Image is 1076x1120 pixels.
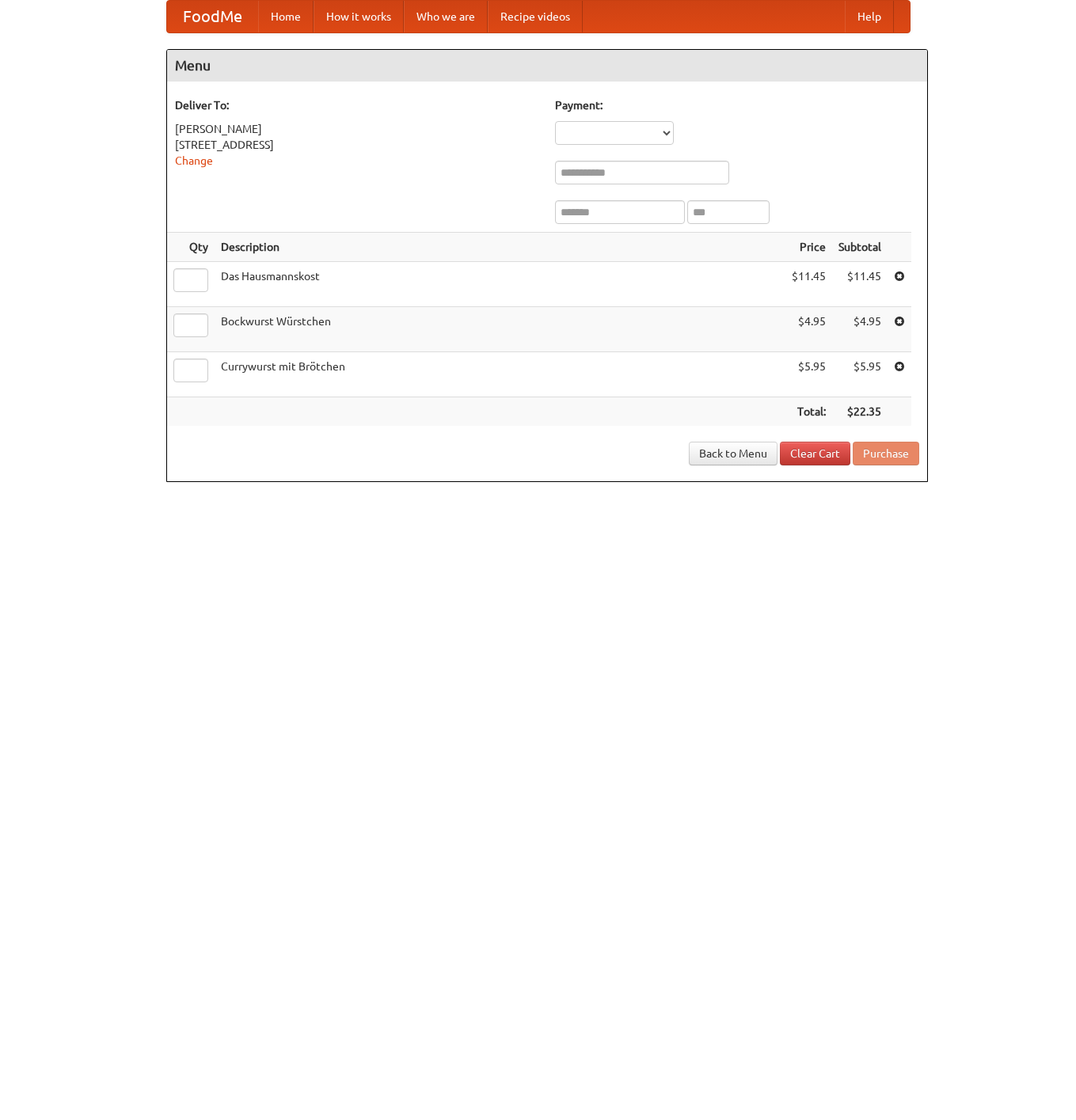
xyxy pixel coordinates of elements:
[785,233,832,262] th: Price
[175,97,539,113] h5: Deliver To:
[488,1,583,32] a: Recipe videos
[845,1,894,32] a: Help
[832,262,888,307] td: $11.45
[832,307,888,352] td: $4.95
[785,352,832,397] td: $5.95
[785,307,832,352] td: $4.95
[555,97,919,113] h5: Payment:
[167,1,258,32] a: FoodMe
[832,352,888,397] td: $5.95
[258,1,314,32] a: Home
[785,397,832,427] th: Total:
[175,154,213,167] a: Change
[689,442,778,465] a: Back to Menu
[832,397,888,427] th: $22.35
[167,50,927,82] h4: Menu
[215,233,785,262] th: Description
[780,442,850,465] a: Clear Cart
[215,352,785,397] td: Currywurst mit Brötchen
[215,307,785,352] td: Bockwurst Würstchen
[853,442,919,465] button: Purchase
[175,137,539,153] div: [STREET_ADDRESS]
[215,262,785,307] td: Das Hausmannskost
[785,262,832,307] td: $11.45
[167,233,215,262] th: Qty
[314,1,404,32] a: How it works
[832,233,888,262] th: Subtotal
[404,1,488,32] a: Who we are
[175,121,539,137] div: [PERSON_NAME]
